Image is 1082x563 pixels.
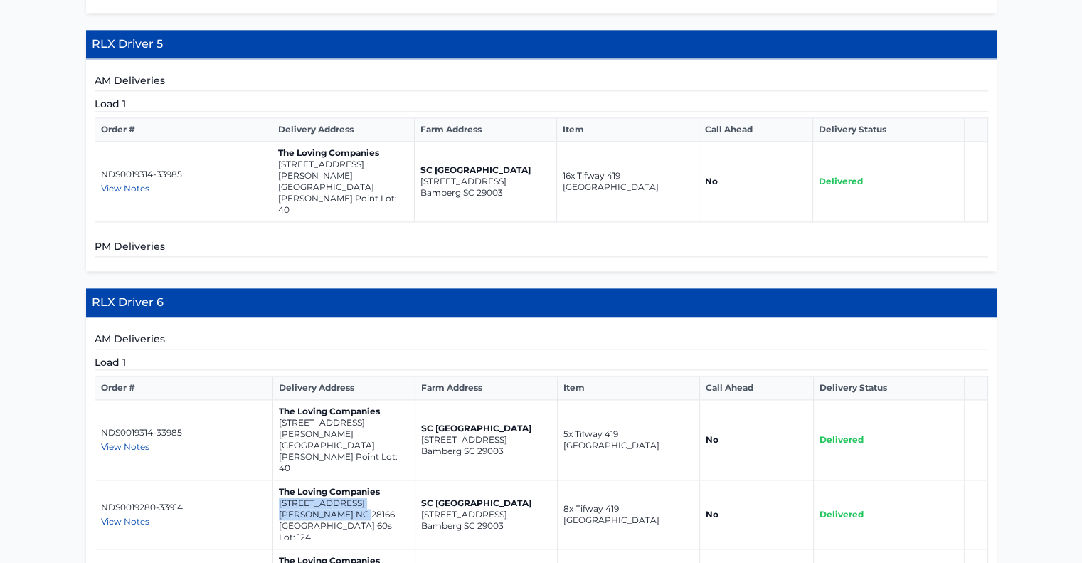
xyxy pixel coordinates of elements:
[420,187,551,199] p: Bamberg SC 29003
[279,520,409,543] p: [GEOGRAPHIC_DATA] 60s Lot: 124
[279,486,409,498] p: The Loving Companies
[279,440,409,451] p: [GEOGRAPHIC_DATA]
[558,400,700,480] td: 5x Tifway 419 [GEOGRAPHIC_DATA]
[820,434,864,445] span: Delivered
[278,181,408,193] p: [GEOGRAPHIC_DATA]
[706,434,718,445] strong: No
[421,446,551,457] p: Bamberg SC 29003
[86,288,997,317] h4: RLX Driver 6
[95,355,988,370] h5: Load 1
[706,509,718,520] strong: No
[414,118,556,142] th: Farm Address
[421,434,551,446] p: [STREET_ADDRESS]
[421,498,551,509] p: SC [GEOGRAPHIC_DATA]
[279,406,409,417] p: The Loving Companies
[279,451,409,474] p: [PERSON_NAME] Point Lot: 40
[101,183,149,194] span: View Notes
[101,502,267,513] p: NDS0019280-33914
[101,169,266,180] p: NDS0019314-33985
[812,118,964,142] th: Delivery Status
[420,176,551,187] p: [STREET_ADDRESS]
[101,516,149,527] span: View Notes
[699,118,812,142] th: Call Ahead
[819,176,863,186] span: Delivered
[421,520,551,532] p: Bamberg SC 29003
[95,118,272,142] th: Order #
[558,480,700,549] td: 8x Tifway 419 [GEOGRAPHIC_DATA]
[95,377,273,400] th: Order #
[700,377,813,400] th: Call Ahead
[95,73,988,91] h5: AM Deliveries
[705,176,718,186] strong: No
[556,142,699,222] td: 16x Tifway 419 [GEOGRAPHIC_DATA]
[813,377,965,400] th: Delivery Status
[101,427,267,438] p: NDS0019314-33985
[95,239,988,257] h5: PM Deliveries
[556,118,699,142] th: Item
[415,377,558,400] th: Farm Address
[558,377,700,400] th: Item
[278,147,408,159] p: The Loving Companies
[95,97,988,112] h5: Load 1
[420,164,551,176] p: SC [GEOGRAPHIC_DATA]
[272,118,414,142] th: Delivery Address
[279,498,409,509] p: [STREET_ADDRESS]
[95,332,988,349] h5: AM Deliveries
[421,509,551,520] p: [STREET_ADDRESS]
[273,377,415,400] th: Delivery Address
[278,159,408,181] p: [STREET_ADDRESS][PERSON_NAME]
[86,30,997,59] h4: RLX Driver 5
[278,193,408,216] p: [PERSON_NAME] Point Lot: 40
[421,423,551,434] p: SC [GEOGRAPHIC_DATA]
[820,509,864,520] span: Delivered
[101,441,149,452] span: View Notes
[279,417,409,440] p: [STREET_ADDRESS][PERSON_NAME]
[279,509,409,520] p: [PERSON_NAME] NC 28166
